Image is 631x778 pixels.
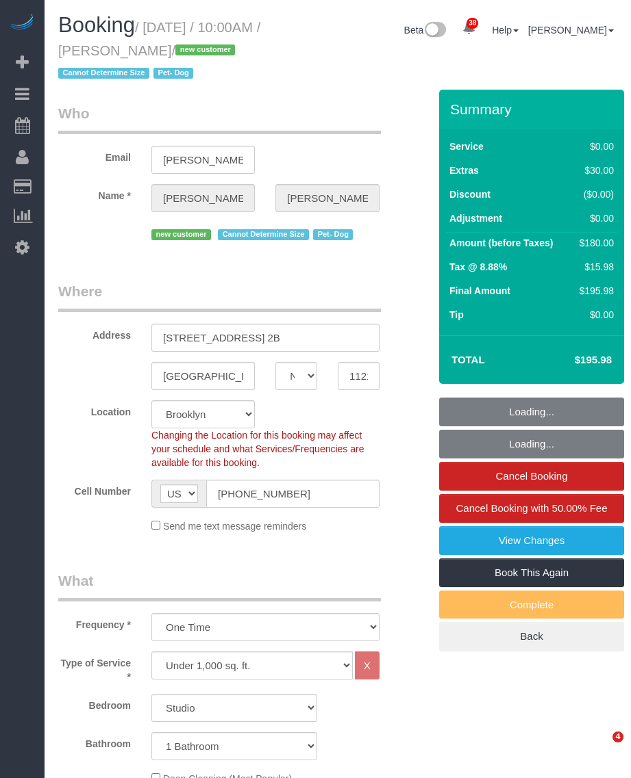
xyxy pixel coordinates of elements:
[58,13,135,37] span: Booking
[449,164,479,177] label: Extras
[58,20,260,81] small: / [DATE] / 10:00AM / [PERSON_NAME]
[528,25,614,36] a: [PERSON_NAME]
[574,236,614,250] div: $180.00
[423,22,446,40] img: New interface
[449,236,553,250] label: Amount (before Taxes)
[58,281,381,312] legend: Where
[456,14,482,44] a: 38
[151,430,364,468] span: Changing the Location for this booking may affect your schedule and what Services/Frequencies are...
[534,354,612,366] h4: $195.98
[58,571,381,601] legend: What
[574,164,614,177] div: $30.00
[574,284,614,298] div: $195.98
[456,502,608,514] span: Cancel Booking with 50.00% Fee
[58,68,149,79] span: Cannot Determine Size
[151,229,211,240] span: new customer
[275,184,379,212] input: Last Name
[175,44,235,55] span: new customer
[404,25,447,36] a: Beta
[613,731,623,742] span: 4
[48,732,141,751] label: Bathroom
[449,187,491,201] label: Discount
[449,308,464,322] label: Tip
[313,229,353,240] span: Pet- Dog
[48,146,141,164] label: Email
[449,140,484,153] label: Service
[439,494,624,523] a: Cancel Booking with 50.00% Fee
[449,260,507,274] label: Tax @ 8.88%
[48,324,141,342] label: Address
[206,480,380,508] input: Cell Number
[163,521,306,532] span: Send me text message reminders
[439,558,624,587] a: Book This Again
[151,362,255,390] input: City
[574,308,614,322] div: $0.00
[151,146,255,174] input: Email
[492,25,519,36] a: Help
[58,103,381,134] legend: Who
[48,694,141,712] label: Bedroom
[467,18,478,29] span: 38
[48,400,141,419] label: Location
[338,362,380,390] input: Zip Code
[439,526,624,555] a: View Changes
[451,354,485,365] strong: Total
[574,140,614,153] div: $0.00
[574,260,614,274] div: $15.98
[439,622,624,651] a: Back
[439,462,624,491] a: Cancel Booking
[449,284,510,298] label: Final Amount
[151,184,255,212] input: First Name
[153,68,193,79] span: Pet- Dog
[48,613,141,632] label: Frequency *
[48,651,141,684] label: Type of Service *
[48,184,141,203] label: Name *
[449,211,502,225] label: Adjustment
[48,480,141,498] label: Cell Number
[584,731,617,764] iframe: Intercom live chat
[574,187,614,201] div: ($0.00)
[574,211,614,225] div: $0.00
[450,101,617,117] h3: Summary
[218,229,309,240] span: Cannot Determine Size
[8,14,36,33] img: Automaid Logo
